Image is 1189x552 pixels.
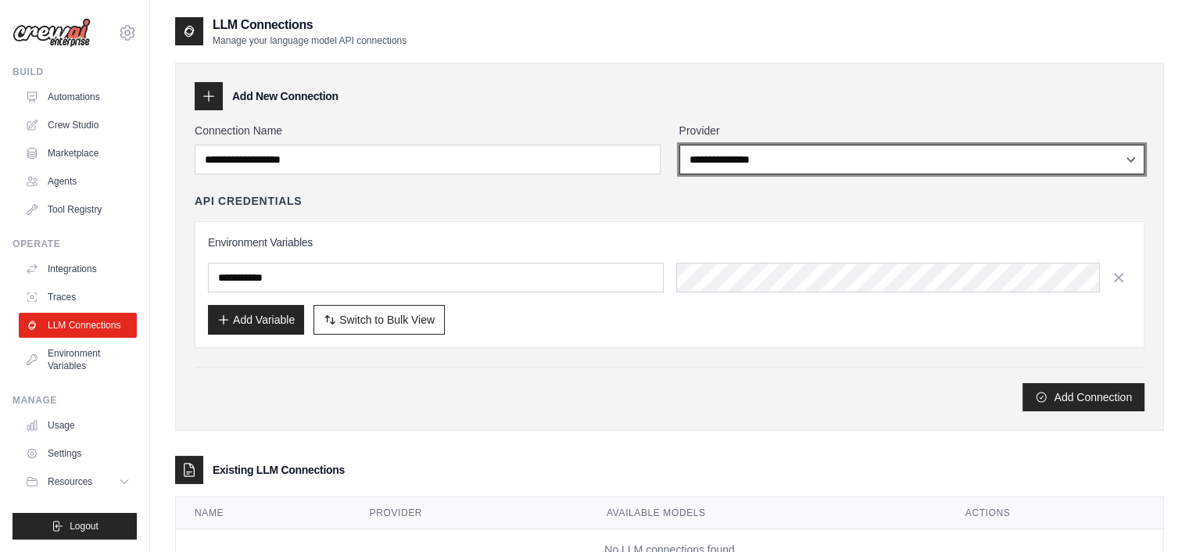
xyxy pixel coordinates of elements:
span: Switch to Bulk View [339,312,435,328]
th: Available Models [588,497,947,529]
button: Logout [13,513,137,539]
span: Logout [70,520,98,532]
img: Logo [13,18,91,48]
a: Marketplace [19,141,137,166]
a: Integrations [19,256,137,281]
div: Operate [13,238,137,250]
h3: Environment Variables [208,235,1131,250]
span: Resources [48,475,92,488]
a: Usage [19,413,137,438]
p: Manage your language model API connections [213,34,406,47]
a: Automations [19,84,137,109]
a: Crew Studio [19,113,137,138]
button: Resources [19,469,137,494]
th: Name [176,497,351,529]
label: Provider [679,123,1145,138]
label: Connection Name [195,123,661,138]
h4: API Credentials [195,193,302,209]
a: Agents [19,169,137,194]
th: Actions [947,497,1163,529]
div: Manage [13,394,137,407]
h3: Add New Connection [232,88,338,104]
h2: LLM Connections [213,16,406,34]
button: Switch to Bulk View [313,305,445,335]
a: LLM Connections [19,313,137,338]
th: Provider [351,497,588,529]
div: Build [13,66,137,78]
a: Environment Variables [19,341,137,378]
a: Settings [19,441,137,466]
button: Add Variable [208,305,304,335]
h3: Existing LLM Connections [213,462,345,478]
a: Tool Registry [19,197,137,222]
a: Traces [19,285,137,310]
button: Add Connection [1022,383,1144,411]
